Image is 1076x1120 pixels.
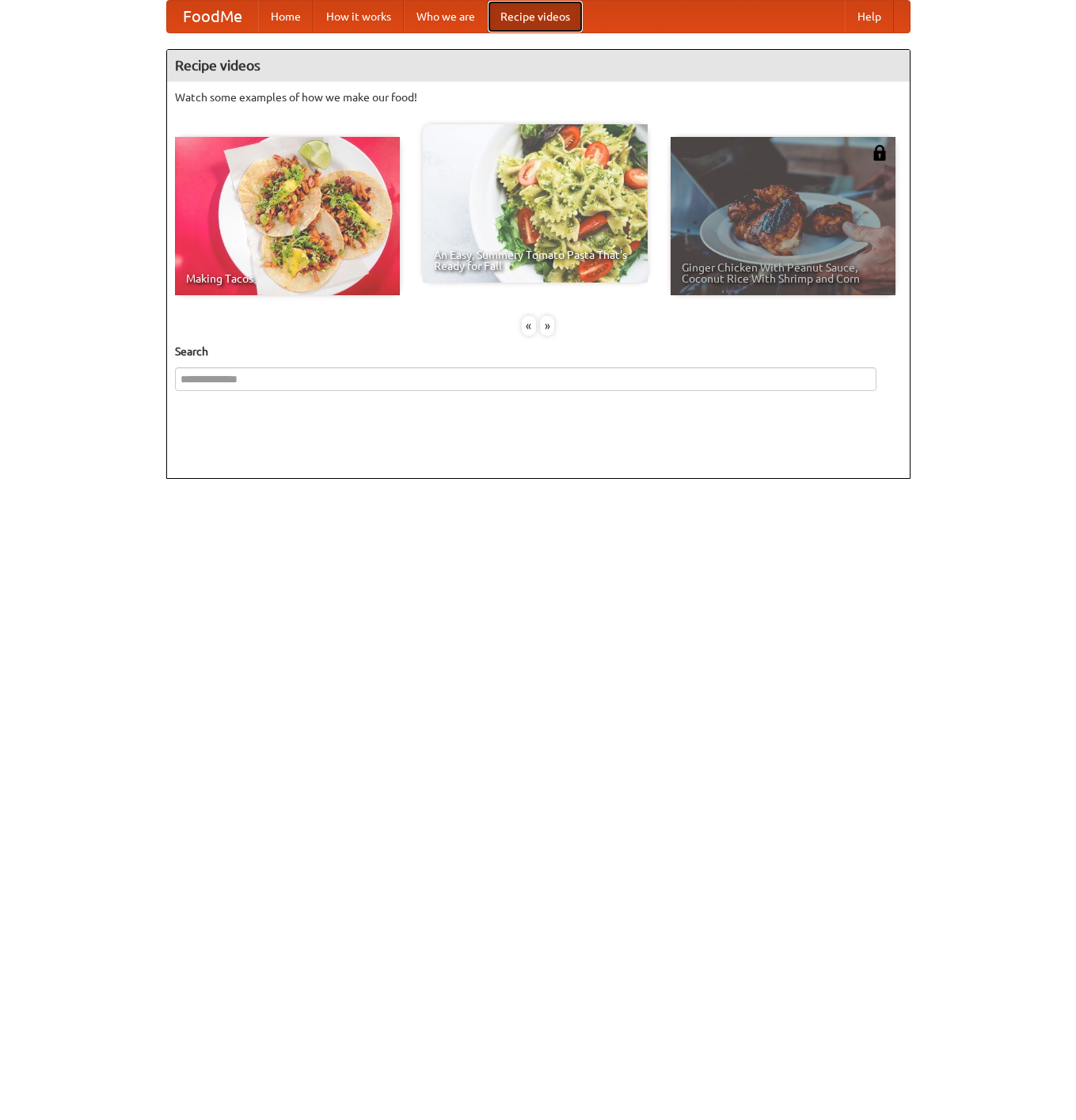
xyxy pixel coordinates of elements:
div: » [540,316,554,336]
h5: Search [175,344,902,359]
a: Recipe videos [488,1,583,32]
a: Home [258,1,314,32]
p: Watch some examples of how we make our food! [175,89,902,105]
span: An Easy, Summery Tomato Pasta That's Ready for Fall [434,249,637,271]
img: 483408.png [872,145,888,161]
a: How it works [314,1,404,32]
span: Making Tacos [186,273,389,284]
h4: Recipe videos [167,50,910,82]
a: Making Tacos [175,137,400,295]
a: Who we are [404,1,488,32]
a: FoodMe [167,1,258,32]
a: Help [845,1,894,32]
div: « [522,316,536,336]
a: An Easy, Summery Tomato Pasta That's Ready for Fall [423,124,648,283]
